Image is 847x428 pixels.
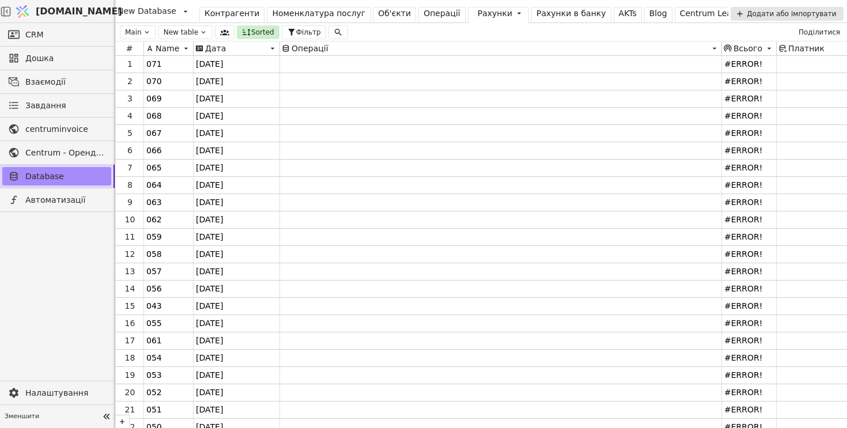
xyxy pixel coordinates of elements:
div: Рахунки [478,7,512,20]
span: 056 [146,283,162,295]
a: Контрагенти [199,7,265,23]
div: 5 [116,127,143,139]
span: 069 [146,93,162,105]
a: Автоматизації [2,191,111,209]
div: [DATE] [194,281,280,297]
span: CRM [25,29,44,41]
div: #ERROR! [722,332,777,349]
button: Sorted [237,25,279,39]
div: [DATE] [194,194,280,211]
div: 15 [116,300,143,312]
div: 19 [116,369,143,381]
span: Database [25,171,105,183]
div: #ERROR! [722,350,777,366]
div: #ERROR! [722,125,777,142]
button: Main [118,25,156,39]
div: [DATE] [194,177,280,194]
a: Взаємодії [2,73,111,91]
span: 067 [146,127,162,139]
div: 8 [116,179,143,191]
span: 051 [146,404,162,416]
div: [DATE] [194,211,280,228]
div: [DATE] [194,315,280,332]
div: [DATE] [194,125,280,142]
div: #ERROR! [722,298,777,315]
span: Name [156,44,179,53]
span: Дошка [25,52,105,65]
a: Centrum Leads [675,7,746,23]
span: 054 [146,352,162,364]
span: 062 [146,214,162,226]
span: Взаємодії [25,76,105,88]
span: 058 [146,248,162,260]
a: Centrum - Оренда офісних приміщень [2,143,111,162]
div: #ERROR! [722,281,777,297]
div: [DATE] [194,350,280,366]
span: 071 [146,58,162,70]
div: 4 [116,110,143,122]
a: centruminvoice [2,120,111,138]
div: [DATE] [194,367,280,384]
img: Logo [14,1,31,22]
div: Main [120,25,156,39]
span: 052 [146,387,162,399]
div: 14 [116,283,143,295]
button: Фільтр [282,25,326,39]
div: 11 [116,231,143,243]
div: #ERROR! [722,56,777,73]
div: 21 [116,404,143,416]
span: 043 [146,300,162,312]
div: #ERROR! [722,384,777,401]
a: Database [2,167,111,185]
span: New Database [118,5,176,17]
span: 070 [146,75,162,88]
span: Автоматизації [25,194,105,206]
div: # [115,41,144,55]
div: [DATE] [194,263,280,280]
div: 3 [116,93,143,105]
div: Рахунки в банку [536,7,606,20]
div: Додати або імпортувати [731,7,843,21]
div: [DATE] [194,142,280,159]
div: 2 [116,75,143,88]
a: Налаштування [2,384,111,402]
div: [DATE] [194,332,280,349]
div: 16 [116,317,143,329]
div: 12 [116,248,143,260]
button: Поділитися [794,25,845,39]
div: 17 [116,335,143,347]
div: #ERROR! [722,229,777,245]
span: Дата [205,44,226,53]
span: 057 [146,266,162,278]
span: Centrum - Оренда офісних приміщень [25,147,105,159]
div: #ERROR! [722,194,777,211]
span: Платник [788,44,825,53]
span: [DOMAIN_NAME] [36,5,122,18]
div: Об'єкти [378,7,411,20]
span: 059 [146,231,162,243]
div: AKTs [619,7,637,20]
a: Завдання [2,96,111,115]
div: 13 [116,266,143,278]
div: [DATE] [194,384,280,401]
a: AKTs [614,7,642,23]
div: [DATE] [194,73,280,90]
div: #ERROR! [722,160,777,176]
span: Зменшити [5,412,99,422]
span: 066 [146,145,162,157]
span: 053 [146,369,162,381]
div: #ERROR! [722,211,777,228]
div: 18 [116,352,143,364]
div: 10 [116,214,143,226]
a: [DOMAIN_NAME] [12,1,115,22]
a: Об'єкти [373,7,416,23]
div: [DATE] [194,246,280,263]
div: Centrum Leads [680,7,741,20]
a: Операції [418,7,466,23]
div: 1 [116,58,143,70]
div: #ERROR! [722,142,777,159]
div: 6 [116,145,143,157]
div: [DATE] [194,90,280,107]
span: 065 [146,162,162,174]
span: 064 [146,179,162,191]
